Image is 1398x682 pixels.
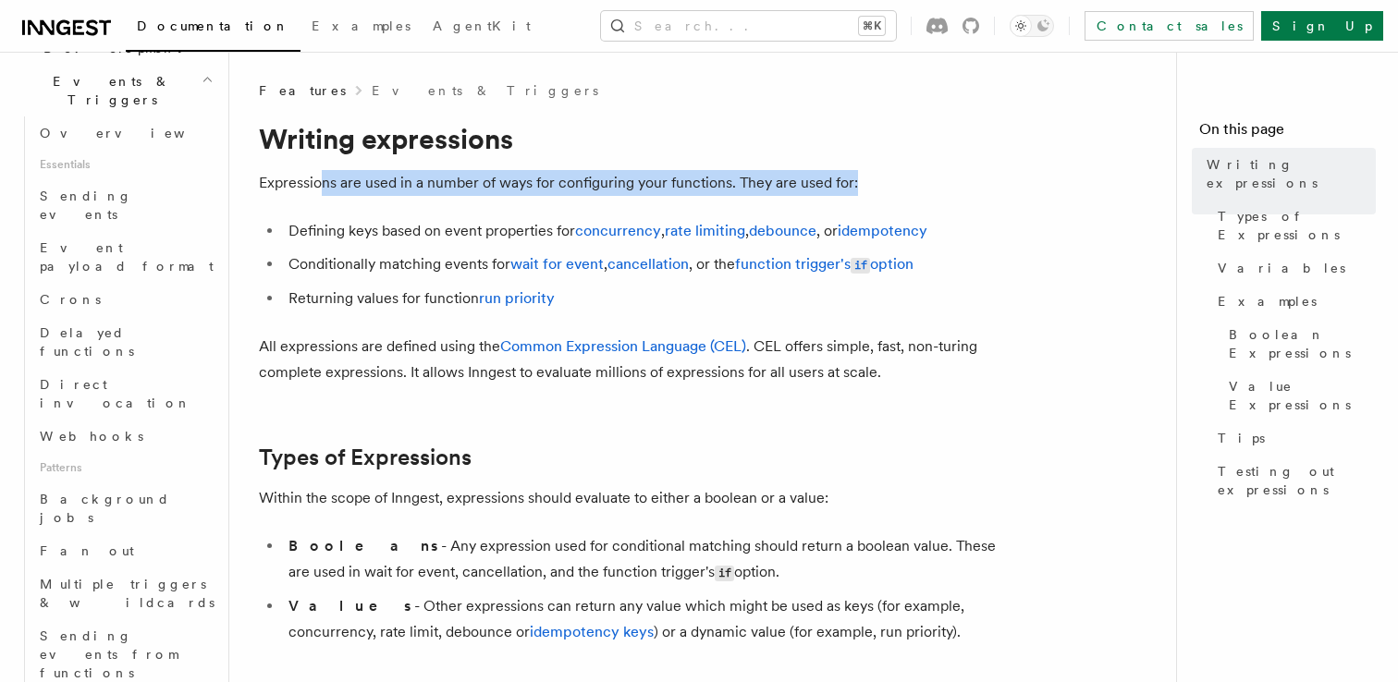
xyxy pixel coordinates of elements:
[40,492,170,525] span: Background jobs
[259,445,472,470] a: Types of Expressions
[259,122,999,155] h1: Writing expressions
[575,222,661,239] a: concurrency
[1210,421,1376,455] a: Tips
[15,65,217,116] button: Events & Triggers
[300,6,422,50] a: Examples
[259,334,999,385] p: All expressions are defined using the . CEL offers simple, fast, non-turing complete expressions....
[510,255,604,273] a: wait for event
[40,325,134,359] span: Delayed functions
[665,222,745,239] a: rate limiting
[1221,370,1376,421] a: Value Expressions
[32,567,217,619] a: Multiple triggers & wildcards
[32,534,217,567] a: Fan out
[259,485,999,511] p: Within the scope of Inngest, expressions should evaluate to either a boolean or a value:
[1229,325,1376,362] span: Boolean Expressions
[607,255,689,273] a: cancellation
[32,179,217,231] a: Sending events
[32,231,217,283] a: Event payload format
[32,482,217,534] a: Background jobs
[422,6,542,50] a: AgentKit
[32,368,217,420] a: Direct invocation
[1199,148,1376,200] a: Writing expressions
[1261,11,1383,41] a: Sign Up
[32,453,217,482] span: Patterns
[1210,285,1376,318] a: Examples
[259,81,346,100] span: Features
[859,17,885,35] kbd: ⌘K
[32,116,217,150] a: Overview
[283,251,999,278] li: Conditionally matching events for , , or the
[283,593,999,645] li: - Other expressions can return any value which might be used as keys (for example, concurrency, r...
[40,377,191,410] span: Direct invocation
[1010,15,1054,37] button: Toggle dark mode
[372,81,598,100] a: Events & Triggers
[1210,251,1376,285] a: Variables
[126,6,300,52] a: Documentation
[1221,318,1376,370] a: Boolean Expressions
[312,18,411,33] span: Examples
[715,566,734,581] code: if
[40,577,215,610] span: Multiple triggers & wildcards
[530,623,654,640] a: idempotency keys
[1218,259,1345,277] span: Variables
[32,283,217,316] a: Crons
[32,316,217,368] a: Delayed functions
[283,286,999,311] li: Returning values for function
[137,18,289,33] span: Documentation
[601,11,896,41] button: Search...⌘K
[1199,118,1376,148] h4: On this page
[283,533,999,586] li: - Any expression used for conditional matching should return a boolean value. These are used in w...
[500,337,746,355] a: Common Expression Language (CEL)
[15,72,202,109] span: Events & Triggers
[1218,292,1317,311] span: Examples
[1229,377,1376,414] span: Value Expressions
[40,429,143,444] span: Webhooks
[40,240,214,274] span: Event payload format
[749,222,816,239] a: debounce
[1218,207,1376,244] span: Types of Expressions
[1218,462,1376,499] span: Testing out expressions
[40,628,178,680] span: Sending events from functions
[1210,200,1376,251] a: Types of Expressions
[283,218,999,244] li: Defining keys based on event properties for , , , or
[1085,11,1254,41] a: Contact sales
[735,255,914,273] a: function trigger'sifoption
[40,543,134,558] span: Fan out
[479,289,555,307] a: run priority
[1218,429,1265,447] span: Tips
[40,292,101,307] span: Crons
[288,537,441,554] strong: Booleans
[851,258,870,274] code: if
[433,18,531,33] span: AgentKit
[32,150,217,179] span: Essentials
[1210,455,1376,506] a: Testing out expressions
[288,597,414,615] strong: Values
[1207,155,1376,192] span: Writing expressions
[40,189,132,222] span: Sending events
[259,170,999,196] p: Expressions are used in a number of ways for configuring your functions. They are used for:
[838,222,927,239] a: idempotency
[40,126,230,140] span: Overview
[32,420,217,453] a: Webhooks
